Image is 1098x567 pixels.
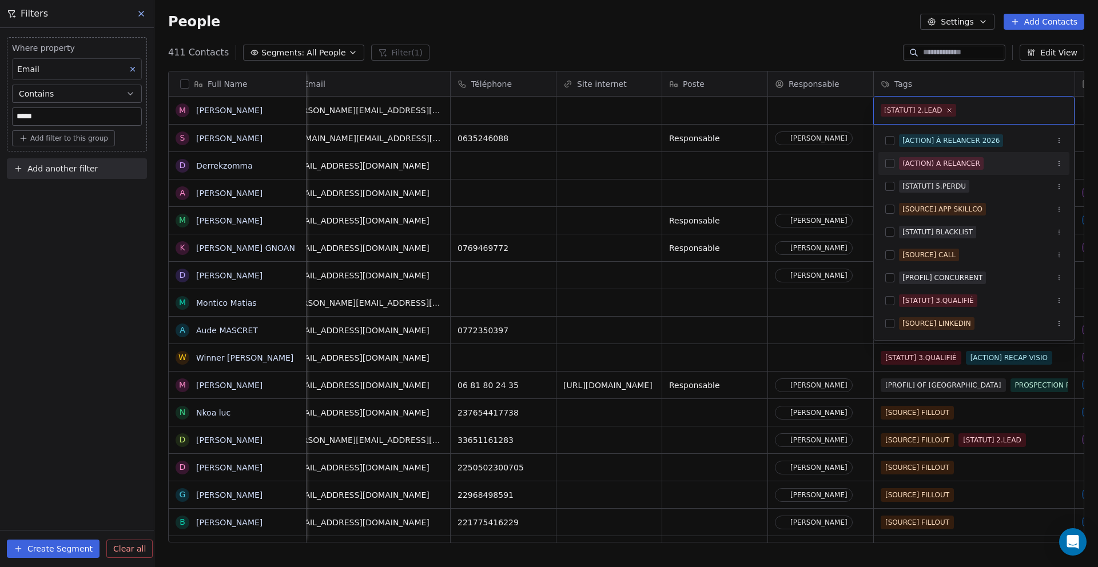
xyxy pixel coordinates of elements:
[902,135,1000,146] div: [ACTION] À RELANCER 2026
[902,250,956,260] div: [SOURCE] CALL
[902,227,973,237] div: [STATUT] BLACKLIST
[884,105,942,115] div: [STATUT] 2.LEAD
[902,273,982,283] div: [PROFIL] CONCURRENT
[902,181,966,191] div: [STATUT] 5.PERDU
[902,318,971,329] div: [SOURCE] LINKEDIN
[902,204,982,214] div: [SOURCE] APP SKILLCO
[902,296,974,306] div: [STATUT] 3.QUALIFIÉ
[902,158,980,169] div: (ACTION) A RELANCER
